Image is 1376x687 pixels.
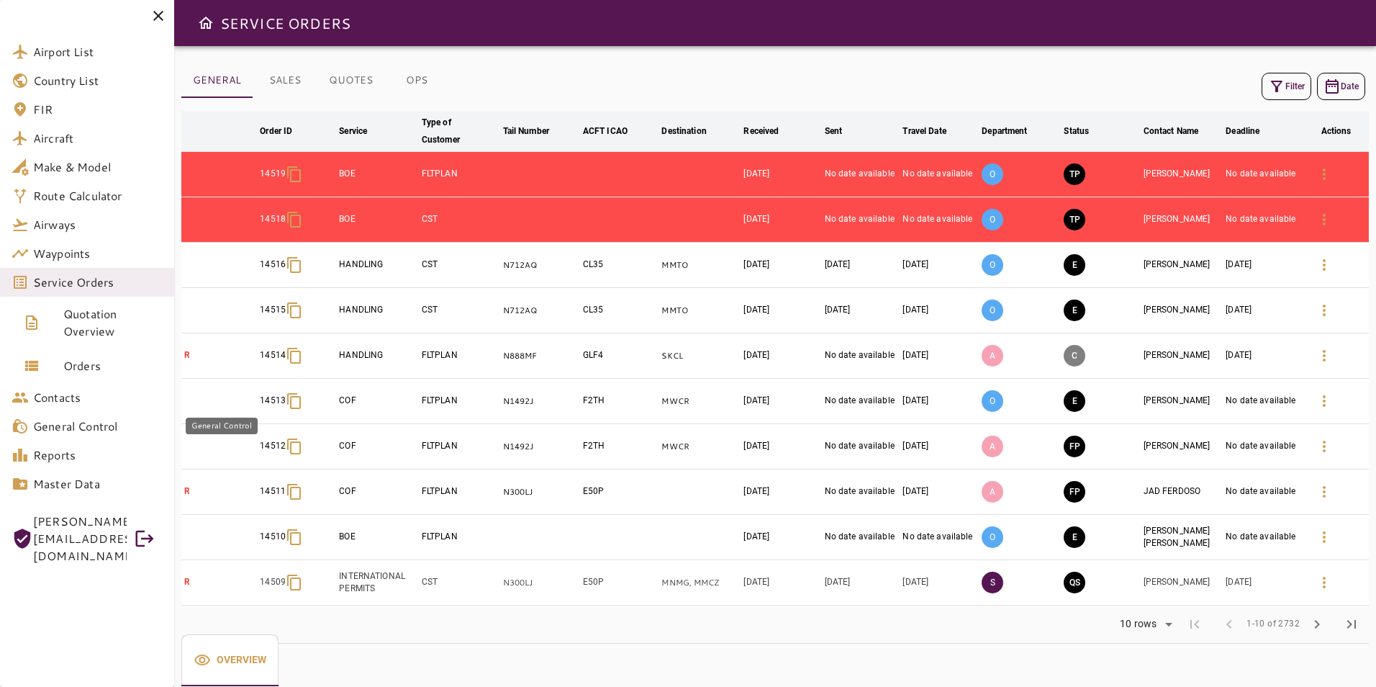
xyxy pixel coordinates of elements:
[1223,333,1303,379] td: [DATE]
[661,395,738,408] p: MWCR
[336,470,418,515] td: COF
[1141,379,1223,424] td: [PERSON_NAME]
[419,333,500,379] td: FLTPLAN
[33,130,163,147] span: Aircraft
[1141,288,1223,333] td: [PERSON_NAME]
[1212,607,1246,642] span: Previous Page
[181,634,279,686] div: basic tabs example
[741,560,821,606] td: [DATE]
[822,152,900,197] td: No date available
[184,576,254,588] p: R
[1223,470,1303,515] td: No date available
[1300,607,1334,642] span: Next Page
[260,304,286,316] p: 14515
[580,243,659,288] td: CL35
[336,243,418,288] td: HANDLING
[33,446,163,464] span: Reports
[33,158,163,176] span: Make & Model
[1064,390,1085,412] button: EXECUTION
[1064,300,1085,321] button: EXECUTION
[1064,436,1085,457] button: FINAL PREPARATION
[33,513,127,565] span: [PERSON_NAME][EMAIL_ADDRESS][DOMAIN_NAME]
[1064,122,1089,140] div: Status
[1226,122,1259,140] div: Deadline
[900,243,979,288] td: [DATE]
[260,349,286,362] p: 14514
[825,122,843,140] div: Sent
[1141,333,1223,379] td: [PERSON_NAME]
[661,305,738,317] p: MMTO
[900,515,979,560] td: No date available
[982,436,1003,457] p: A
[33,101,163,118] span: FIR
[743,122,797,140] span: Received
[33,43,163,60] span: Airport List
[419,243,500,288] td: CST
[900,333,979,379] td: [DATE]
[1307,338,1341,373] button: Details
[982,300,1003,321] p: O
[419,379,500,424] td: FLTPLAN
[982,345,1003,367] p: A
[1141,243,1223,288] td: [PERSON_NAME]
[419,152,500,197] td: FLTPLAN
[902,122,964,140] span: Travel Date
[1223,243,1303,288] td: [DATE]
[181,63,253,98] button: GENERAL
[503,350,577,362] p: N888MF
[503,259,577,271] p: N712AQ
[1307,248,1341,282] button: Details
[822,243,900,288] td: [DATE]
[63,305,163,340] span: Quotation Overview
[741,333,821,379] td: [DATE]
[336,152,418,197] td: BOE
[1226,122,1278,140] span: Deadline
[503,122,549,140] div: Tail Number
[1307,520,1341,554] button: Details
[982,209,1003,230] p: O
[336,197,418,243] td: BOE
[33,72,163,89] span: Country List
[822,470,900,515] td: No date available
[336,333,418,379] td: HANDLING
[661,122,706,140] div: Destination
[1064,254,1085,276] button: EXECUTION
[419,470,500,515] td: FLTPLAN
[661,122,725,140] span: Destination
[982,572,1003,593] p: S
[822,424,900,470] td: No date available
[900,424,979,470] td: [DATE]
[260,259,286,271] p: 14516
[822,515,900,560] td: No date available
[191,9,220,37] button: Open drawer
[33,187,163,205] span: Route Calculator
[336,515,418,560] td: BOE
[33,216,163,233] span: Airways
[1334,607,1369,642] span: Last Page
[822,379,900,424] td: No date available
[1307,384,1341,418] button: Details
[1223,197,1303,243] td: No date available
[336,379,418,424] td: COF
[982,122,1046,140] span: Department
[253,63,317,98] button: SALES
[260,440,286,452] p: 14512
[1141,197,1223,243] td: [PERSON_NAME]
[822,333,900,379] td: No date available
[741,243,821,288] td: [DATE]
[1141,470,1223,515] td: JAD FERDOSO
[1064,122,1108,140] span: Status
[419,197,500,243] td: CST
[1141,515,1223,560] td: [PERSON_NAME] [PERSON_NAME]
[661,259,738,271] p: MMTO
[181,63,449,98] div: basic tabs example
[1307,157,1341,192] button: Details
[580,424,659,470] td: F2TH
[339,122,386,140] span: Service
[741,197,821,243] td: [DATE]
[1144,122,1218,140] span: Contact Name
[1141,560,1223,606] td: [PERSON_NAME]
[741,379,821,424] td: [DATE]
[1223,560,1303,606] td: [DATE]
[583,122,646,140] span: ACFT ICAO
